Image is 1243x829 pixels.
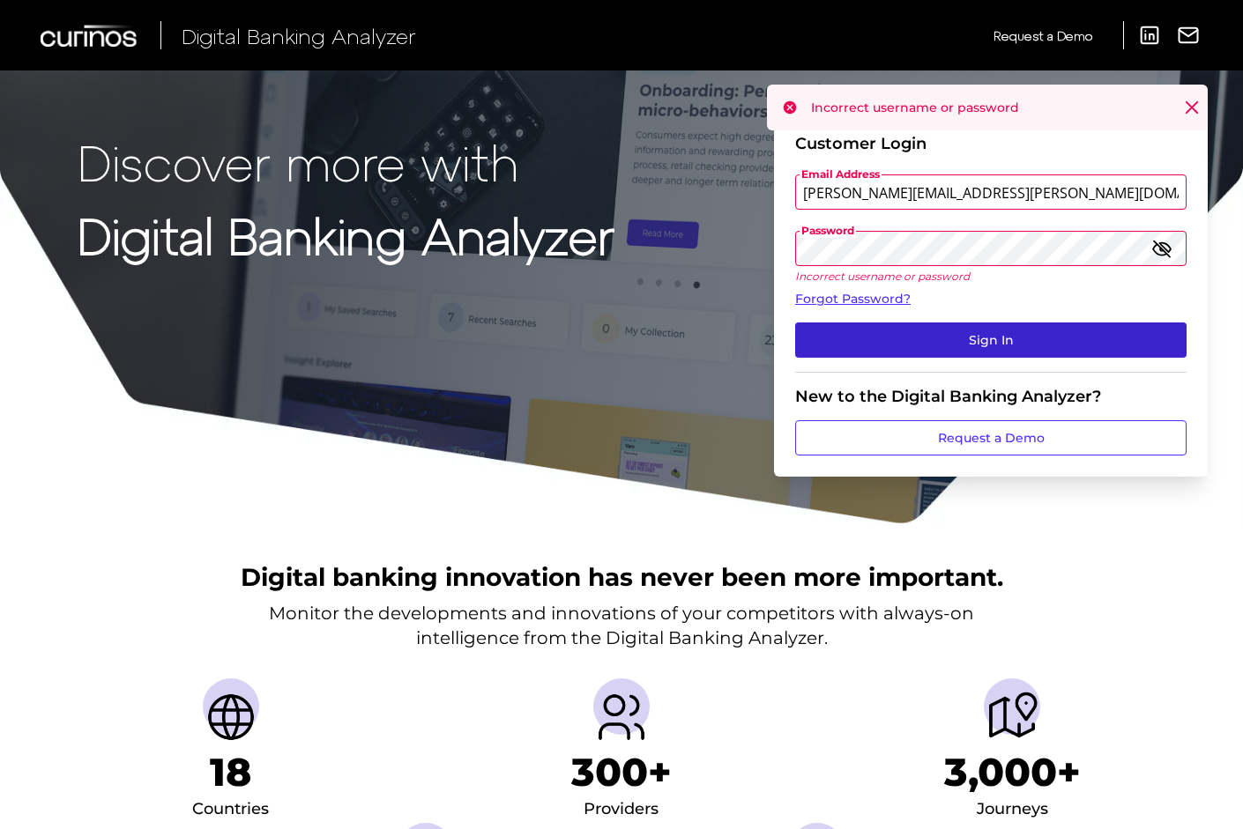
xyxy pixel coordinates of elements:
p: Discover more with [78,134,614,189]
h2: Digital banking innovation has never been more important. [241,560,1003,594]
span: Password [800,224,856,238]
div: Providers [584,796,659,824]
h1: 300+ [571,749,672,796]
img: Journeys [984,689,1040,745]
span: Request a Demo [994,28,1092,43]
img: Providers [593,689,650,745]
img: Countries [203,689,259,745]
img: Curinos [41,25,139,47]
div: Journeys [977,796,1048,824]
div: New to the Digital Banking Analyzer? [795,387,1187,406]
p: Monitor the developments and innovations of your competitors with always-on intelligence from the... [269,601,974,650]
span: Email Address [800,167,882,181]
a: Request a Demo [795,420,1187,455]
strong: Digital Banking Analyzer [78,205,614,264]
a: Request a Demo [994,21,1092,50]
p: Incorrect username or password [795,270,1187,283]
div: Customer Login [795,134,1187,153]
h1: 3,000+ [944,749,1081,796]
span: Digital Banking Analyzer [182,23,416,48]
a: Forgot Password? [795,290,1187,308]
div: Incorrect username or password [767,85,1208,130]
h1: 18 [210,749,251,796]
div: Countries [192,796,269,824]
button: Sign In [795,322,1187,358]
